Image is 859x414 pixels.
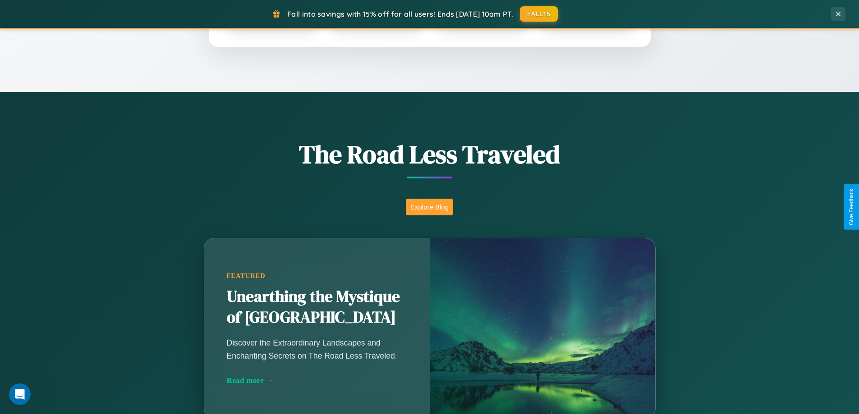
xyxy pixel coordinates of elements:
h1: The Road Less Traveled [159,137,700,172]
button: FALL15 [520,6,558,22]
button: Explore Blog [406,199,453,215]
div: Featured [227,272,407,280]
span: Fall into savings with 15% off for all users! Ends [DATE] 10am PT. [287,9,513,18]
div: Give Feedback [848,189,854,225]
iframe: Intercom live chat [9,383,31,405]
h2: Unearthing the Mystique of [GEOGRAPHIC_DATA] [227,287,407,328]
p: Discover the Extraordinary Landscapes and Enchanting Secrets on The Road Less Traveled. [227,337,407,362]
div: Read more → [227,376,407,385]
